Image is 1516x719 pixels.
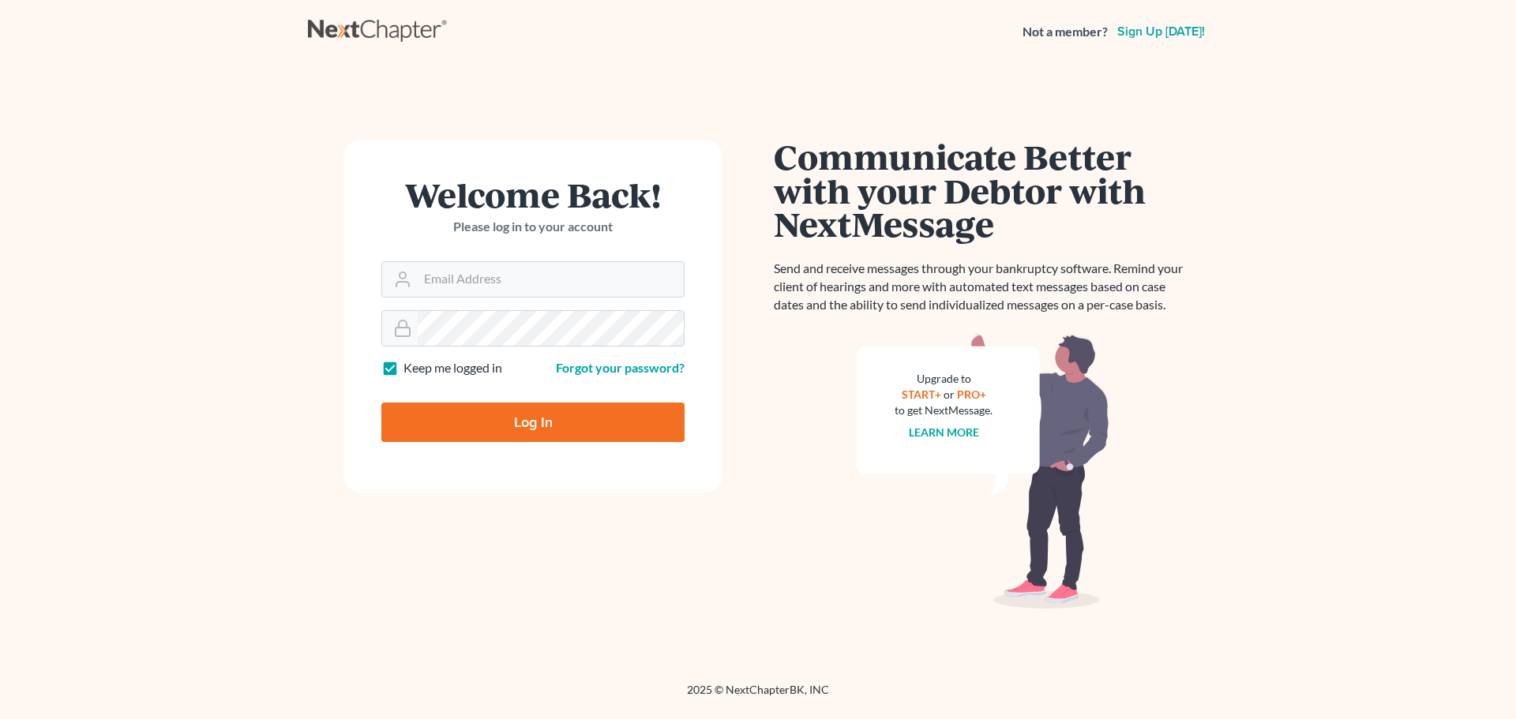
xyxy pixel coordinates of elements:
[895,371,993,387] div: Upgrade to
[944,388,955,401] span: or
[556,360,685,375] a: Forgot your password?
[418,262,684,297] input: Email Address
[857,333,1109,609] img: nextmessage_bg-59042aed3d76b12b5cd301f8e5b87938c9018125f34e5fa2b7a6b67550977c72.svg
[1114,25,1208,38] a: Sign up [DATE]!
[1023,23,1108,41] strong: Not a member?
[957,388,986,401] a: PRO+
[774,140,1192,241] h1: Communicate Better with your Debtor with NextMessage
[909,425,979,439] a: Learn more
[774,260,1192,314] p: Send and receive messages through your bankruptcy software. Remind your client of hearings and mo...
[902,388,941,401] a: START+
[308,682,1208,710] div: 2025 © NextChapterBK, INC
[381,218,685,236] p: Please log in to your account
[381,178,685,212] h1: Welcome Back!
[381,403,685,442] input: Log In
[895,403,993,418] div: to get NextMessage.
[403,359,502,377] label: Keep me logged in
